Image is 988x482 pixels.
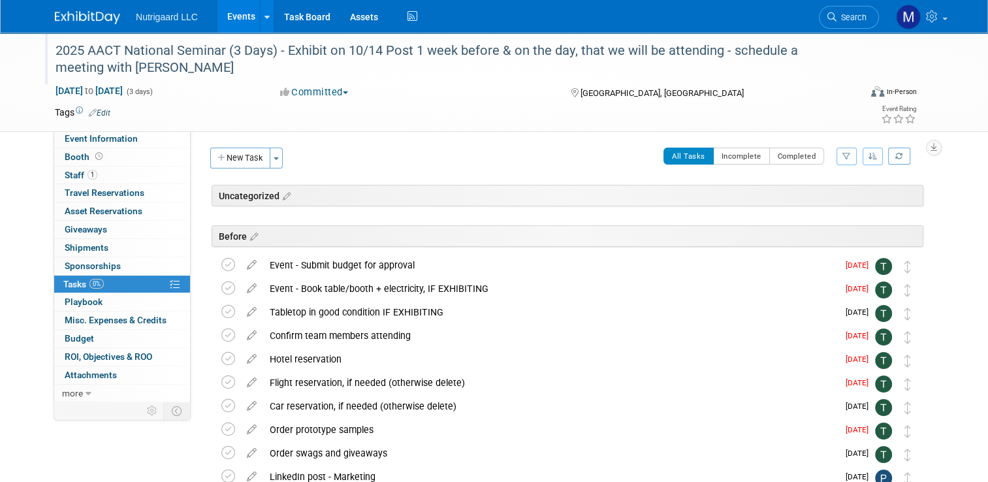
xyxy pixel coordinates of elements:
img: Mathias Ruperti [896,5,921,29]
img: Tony DePrado [875,399,892,416]
button: All Tasks [663,148,714,165]
img: Format-Inperson.png [871,86,884,97]
a: edit [240,400,263,412]
span: Sponsorships [65,261,121,271]
a: Attachments [54,366,190,384]
a: Asset Reservations [54,202,190,220]
a: Misc. Expenses & Credits [54,312,190,329]
span: [DATE] [DATE] [55,85,123,97]
a: edit [240,283,263,295]
span: [DATE] [846,425,875,434]
span: Nutrigaard LLC [136,12,198,22]
span: ROI, Objectives & ROO [65,351,152,362]
span: [DATE] [846,284,875,293]
a: ROI, Objectives & ROO [54,348,190,366]
a: Budget [54,330,190,347]
td: Personalize Event Tab Strip [141,402,164,419]
span: Shipments [65,242,108,253]
i: Move task [904,308,911,320]
span: Attachments [65,370,117,380]
button: New Task [210,148,270,169]
span: Booth [65,152,105,162]
img: ExhibitDay [55,11,120,24]
img: Tony DePrado [875,423,892,440]
a: Shipments [54,239,190,257]
div: Tabletop in good condition IF EXHIBITING [263,301,838,323]
div: Event - Submit budget for approval [263,254,838,276]
span: [DATE] [846,402,875,411]
a: edit [240,259,263,271]
i: Move task [904,425,911,438]
span: Misc. Expenses & Credits [65,315,167,325]
a: Staff1 [54,167,190,184]
a: Edit [89,108,110,118]
a: edit [240,447,263,459]
div: In-Person [886,87,917,97]
i: Move task [904,331,911,344]
img: Tony DePrado [875,376,892,393]
a: Search [819,6,879,29]
a: edit [240,377,263,389]
a: Tasks0% [54,276,190,293]
i: Move task [904,449,911,461]
div: Event Format [789,84,917,104]
span: [DATE] [846,308,875,317]
a: Edit sections [279,189,291,202]
i: Move task [904,402,911,414]
td: Tags [55,106,110,119]
div: Order swags and giveaways [263,442,838,464]
div: Confirm team members attending [263,325,838,347]
span: more [62,388,83,398]
span: [DATE] [846,261,875,270]
span: Giveaways [65,224,107,234]
span: [DATE] [846,331,875,340]
a: Edit sections [247,229,258,242]
span: Staff [65,170,97,180]
i: Move task [904,355,911,367]
a: Playbook [54,293,190,311]
i: Move task [904,261,911,273]
img: Tony DePrado [875,329,892,345]
div: Hotel reservation [263,348,838,370]
a: Giveaways [54,221,190,238]
span: [GEOGRAPHIC_DATA], [GEOGRAPHIC_DATA] [581,88,744,98]
div: Event - Book table/booth + electricity, IF EXHIBITING [263,278,838,300]
a: edit [240,353,263,365]
button: Incomplete [713,148,770,165]
span: (3 days) [125,88,153,96]
a: edit [240,424,263,436]
a: more [54,385,190,402]
span: Budget [65,333,94,344]
span: Booth not reserved yet [93,152,105,161]
i: Move task [904,378,911,391]
img: Tony DePrado [875,305,892,322]
img: Tony DePrado [875,258,892,275]
span: to [83,86,95,96]
button: Completed [769,148,825,165]
div: Flight reservation, if needed (otherwise delete) [263,372,838,394]
a: Event Information [54,130,190,148]
a: Travel Reservations [54,184,190,202]
span: 1 [88,170,97,180]
span: [DATE] [846,355,875,364]
div: 2025 AACT National Seminar (3 Days) - Exhibit on 10/14 Post 1 week before & on the day, that we w... [51,39,844,79]
span: Travel Reservations [65,187,144,198]
div: Uncategorized [212,185,923,206]
i: Move task [904,284,911,297]
div: Order prototype samples [263,419,838,441]
span: Asset Reservations [65,206,142,216]
a: Sponsorships [54,257,190,275]
span: [DATE] [846,472,875,481]
span: Tasks [63,279,104,289]
span: [DATE] [846,378,875,387]
a: edit [240,330,263,342]
span: Search [837,12,867,22]
a: edit [240,306,263,318]
img: Tony DePrado [875,281,892,298]
div: Before [212,225,923,247]
span: [DATE] [846,449,875,458]
button: Committed [276,86,353,99]
span: Playbook [65,297,103,307]
span: Event Information [65,133,138,144]
td: Toggle Event Tabs [164,402,191,419]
